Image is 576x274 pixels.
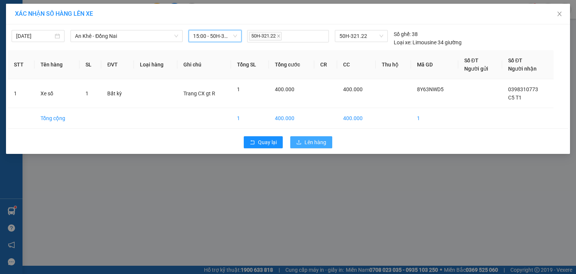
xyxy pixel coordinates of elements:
[101,50,134,79] th: ĐVT
[417,86,444,92] span: 8Y63NWD5
[258,138,277,146] span: Quay lại
[394,38,411,47] span: Loại xe:
[8,79,34,108] td: 1
[250,140,255,146] span: rollback
[314,50,337,79] th: CR
[177,50,231,79] th: Ghi chú
[237,86,240,92] span: 1
[34,108,79,129] td: Tổng cộng
[376,50,411,79] th: Thu hộ
[174,34,178,38] span: down
[394,38,462,47] div: Limousine 34 giường
[45,18,79,30] b: Cô Hai
[394,30,418,38] div: 38
[269,108,314,129] td: 400.000
[508,86,538,92] span: 0398310773
[304,138,326,146] span: Lên hàng
[394,30,411,38] span: Số ghế:
[343,86,363,92] span: 400.000
[339,30,383,42] span: 50H-321.22
[269,50,314,79] th: Tổng cước
[549,4,570,25] button: Close
[337,50,376,79] th: CC
[556,11,562,17] span: close
[231,108,269,129] td: 1
[337,108,376,129] td: 400.000
[411,108,458,129] td: 1
[16,32,53,40] input: 12/09/2025
[249,32,282,41] span: 50H-321.22
[508,95,522,101] span: C5 T1
[411,50,458,79] th: Mã GD
[85,90,88,96] span: 1
[275,86,294,92] span: 400.000
[231,50,269,79] th: Tổng SL
[464,66,488,72] span: Người gửi
[75,30,178,42] span: An Khê - Đồng Nai
[15,10,93,17] span: XÁC NHẬN SỐ HÀNG LÊN XE
[134,50,177,79] th: Loại hàng
[183,90,215,96] span: Trang CX gt R
[34,50,79,79] th: Tên hàng
[244,136,283,148] button: rollbackQuay lại
[296,140,301,146] span: upload
[100,6,181,18] b: [DOMAIN_NAME]
[4,44,60,56] h2: IZW7Q1ZP
[8,50,34,79] th: STT
[290,136,332,148] button: uploadLên hàng
[79,50,102,79] th: SL
[508,66,537,72] span: Người nhận
[277,34,280,38] span: close
[193,30,237,42] span: 15:00 - 50H-321.22
[508,57,522,63] span: Số ĐT
[39,44,181,114] h2: VP Nhận: [PERSON_NAME] HCM
[34,79,79,108] td: Xe số
[464,57,478,63] span: Số ĐT
[101,79,134,108] td: Bất kỳ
